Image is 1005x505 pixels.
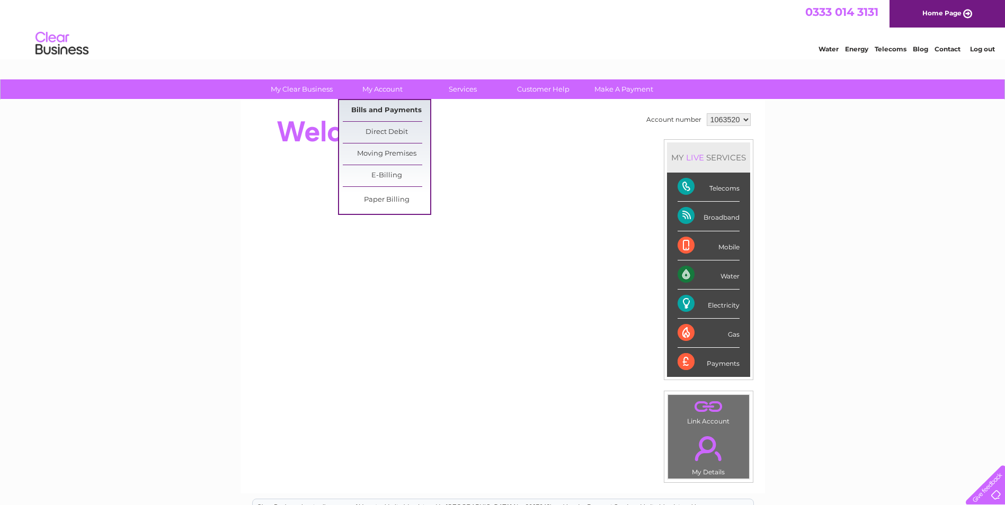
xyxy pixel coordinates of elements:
[678,290,740,319] div: Electricity
[580,79,668,99] a: Make A Payment
[343,165,430,186] a: E-Billing
[805,5,878,19] a: 0333 014 3131
[258,79,345,99] a: My Clear Business
[671,430,746,467] a: .
[684,152,706,163] div: LIVE
[343,100,430,121] a: Bills and Payments
[913,45,928,53] a: Blog
[668,394,750,428] td: Link Account
[667,142,750,173] div: MY SERVICES
[343,143,430,165] a: Moving Premises
[339,79,426,99] a: My Account
[678,319,740,348] div: Gas
[678,260,740,290] div: Water
[845,45,868,53] a: Energy
[678,231,740,260] div: Mobile
[500,79,587,99] a: Customer Help
[668,427,750,479] td: My Details
[35,28,89,60] img: logo.png
[678,202,740,231] div: Broadband
[671,398,746,416] a: .
[343,122,430,143] a: Direct Debit
[819,45,839,53] a: Water
[678,348,740,376] div: Payments
[970,45,995,53] a: Log out
[678,173,740,202] div: Telecoms
[935,45,960,53] a: Contact
[419,79,506,99] a: Services
[343,190,430,211] a: Paper Billing
[644,111,704,129] td: Account number
[253,6,753,51] div: Clear Business is a trading name of Verastar Limited (registered in [GEOGRAPHIC_DATA] No. 3667643...
[875,45,906,53] a: Telecoms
